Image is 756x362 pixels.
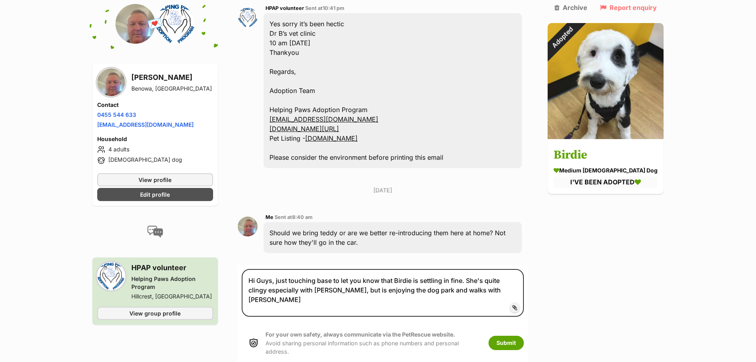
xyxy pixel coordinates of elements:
a: Archive [554,4,587,11]
a: [EMAIL_ADDRESS][DOMAIN_NAME] [269,115,378,123]
img: HPAP volunteer profile pic [238,8,258,27]
span: 10:41 pm [323,5,344,11]
a: 0455 544 633 [97,111,136,118]
span: View profile [139,176,171,184]
div: Yes sorry it’s been hectic Dr B’s vet clinic 10 am [DATE] Thankyou Regards, Adoption Team Helping... [264,13,522,168]
span: Edit profile [140,190,170,199]
a: Adopted [548,133,664,141]
span: HPAP volunteer [265,5,304,11]
a: Birdie medium [DEMOGRAPHIC_DATA] Dog I'VE BEEN ADOPTED [548,141,664,194]
div: Helping Paws Adoption Program [131,275,214,291]
div: Adopted [537,12,588,63]
p: Avoid sharing personal information such as phone numbers and personal address. [265,330,481,356]
img: Birdie [548,23,664,139]
strong: For your own safety, always communicate via the PetRescue website. [265,331,455,338]
img: Helping Paws Adoption Program profile pic [155,4,195,44]
a: [DOMAIN_NAME][URL] [269,125,339,133]
a: Report enquiry [600,4,657,11]
div: Benowa, [GEOGRAPHIC_DATA] [131,85,212,93]
div: I'VE BEEN ADOPTED [554,177,658,188]
a: [DOMAIN_NAME] [305,134,358,142]
div: Should we bring teddy or are we better re-introducing them here at home? Not sure how they'll go ... [264,222,522,253]
span: Sent at [305,5,344,11]
p: [DATE] [238,186,528,194]
a: [EMAIL_ADDRESS][DOMAIN_NAME] [97,121,194,128]
span: View group profile [129,309,181,317]
img: Andy Mitchell profile pic [97,68,125,96]
img: Helping Paws Adoption Program profile pic [97,262,125,290]
span: 💌 [146,15,164,33]
h3: Birdie [554,147,658,165]
a: View group profile [97,307,214,320]
span: Sent at [275,214,313,220]
span: 8:40 am [292,214,313,220]
img: conversation-icon-4a6f8262b818ee0b60e3300018af0b2d0b884aa5de6e9bcb8d3d4eeb1a70a7c4.svg [147,226,163,238]
h4: Contact [97,101,214,109]
div: Hillcrest, [GEOGRAPHIC_DATA] [131,292,214,300]
button: Submit [489,336,524,350]
li: [DEMOGRAPHIC_DATA] dog [97,156,214,165]
li: 4 adults [97,145,214,154]
h4: Household [97,135,214,143]
a: Edit profile [97,188,214,201]
a: View profile [97,173,214,186]
h3: [PERSON_NAME] [131,72,212,83]
img: Andy Mitchell profile pic [115,4,155,44]
img: Andy Mitchell profile pic [238,217,258,236]
h3: HPAP volunteer [131,262,214,273]
span: Me [265,214,273,220]
div: medium [DEMOGRAPHIC_DATA] Dog [554,166,658,175]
